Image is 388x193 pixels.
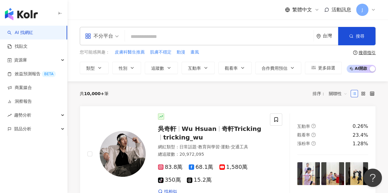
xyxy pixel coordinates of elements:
[297,124,310,129] span: 互動率
[190,49,199,56] button: 畫風
[225,66,238,71] span: 觀看率
[150,49,172,56] button: 肌膚不穩定
[158,125,176,132] span: 吳奇軒
[179,144,197,149] span: 日常話題
[345,162,368,185] img: post-image
[84,91,104,96] span: 10,000+
[219,144,221,149] span: ·
[292,6,312,13] span: 繁體中文
[297,141,310,146] span: 漲粉率
[86,66,95,71] span: 類型
[262,66,287,71] span: 合作費用預估
[119,66,127,71] span: 性別
[356,34,364,39] span: 搜尋
[221,144,229,149] span: 運動
[85,31,113,41] div: 不分平台
[189,164,213,170] span: 68.1萬
[321,162,344,185] img: post-image
[352,123,368,130] div: 0.26%
[80,91,109,96] div: 共 筆
[14,122,31,136] span: 競品分析
[187,177,211,183] span: 15.2萬
[311,133,316,137] span: question-circle
[311,124,316,128] span: question-circle
[338,27,375,45] button: 搜尋
[219,164,248,170] span: 1,580萬
[353,50,357,55] span: question-circle
[5,8,38,20] img: logo
[80,49,110,55] span: 您可能感興趣：
[7,71,56,77] a: 效益預測報告BETA
[305,62,342,74] button: 更多篩選
[323,33,338,39] div: 台灣
[218,62,252,74] button: 觀看率
[297,162,320,185] img: post-image
[176,49,186,56] button: 動漫
[352,132,368,139] div: 23.4%
[188,66,201,71] span: 互動率
[80,62,109,74] button: 類型
[229,144,231,149] span: ·
[7,43,28,50] a: 找貼文
[332,7,351,13] span: 活動訊息
[151,66,164,71] span: 追蹤數
[163,134,203,141] span: tricking_wu
[222,125,261,132] span: 奇軒Tricking
[7,113,12,117] span: rise
[158,177,181,183] span: 350萬
[7,85,32,91] a: 商案媒合
[14,108,31,122] span: 趨勢分析
[359,50,376,55] div: 搜尋指引
[297,132,310,137] span: 觀看率
[145,62,178,74] button: 追蹤數
[318,65,335,70] span: 更多篩選
[100,131,146,177] img: KOL Avatar
[115,49,145,55] span: 皮膚科醫生推薦
[182,62,215,74] button: 互動率
[197,144,198,149] span: ·
[363,169,382,187] iframe: Help Scout Beacon - Open
[311,141,316,146] span: question-circle
[114,49,145,56] button: 皮膚科醫生推薦
[7,30,33,36] a: searchAI 找網紅
[14,53,27,67] span: 資源庫
[85,33,91,39] span: appstore
[198,144,219,149] span: 教育與學習
[150,49,171,55] span: 肌膚不穩定
[313,89,351,98] div: 排序：
[329,89,347,98] span: 關聯性
[352,140,368,147] div: 1.28%
[112,62,141,74] button: 性別
[316,34,321,39] span: environment
[158,144,263,150] div: 網紅類型 ：
[182,125,217,132] span: Wu Hsuan
[362,6,363,13] span: J
[158,164,182,170] span: 83.8萬
[231,144,248,149] span: 交通工具
[177,49,185,55] span: 動漫
[7,98,32,105] a: 洞察報告
[190,49,199,55] span: 畫風
[255,62,301,74] button: 合作費用預估
[158,151,263,158] div: 總追蹤數 ： 20,972,095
